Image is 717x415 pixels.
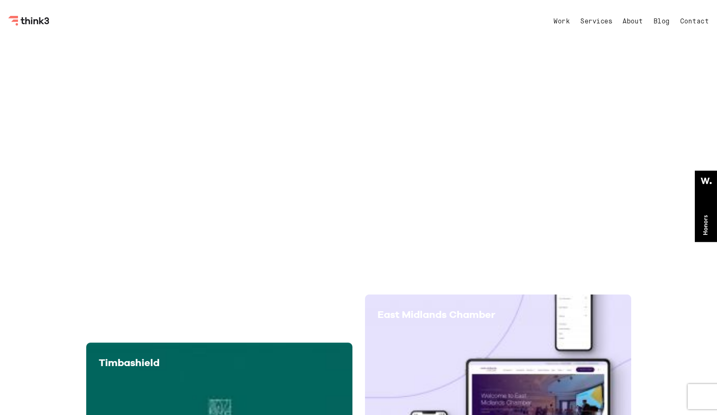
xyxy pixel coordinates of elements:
a: Work [553,18,570,25]
span: East Midlands Chamber [378,308,495,320]
a: Think3 Logo [8,19,50,27]
span: Timbashield [99,356,159,369]
a: About [622,18,643,25]
a: Blog [653,18,670,25]
a: Contact [680,18,709,25]
a: Services [580,18,612,25]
